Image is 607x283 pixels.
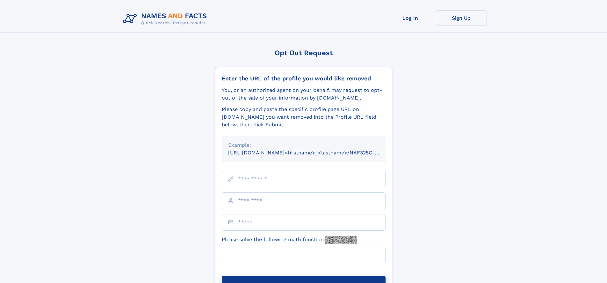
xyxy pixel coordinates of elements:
[436,10,487,26] a: Sign Up
[215,49,392,57] div: Opt Out Request
[222,106,386,129] div: Please copy and paste the specific profile page URL on [DOMAIN_NAME] you want removed into the Pr...
[120,10,212,27] img: Logo Names and Facts
[228,150,398,156] small: [URL][DOMAIN_NAME]<firstname>_<lastname>/NAF325G-xxxxxxxx
[222,86,386,102] div: You, or an authorized agent on your behalf, may request to opt-out of the sale of your informatio...
[222,236,357,244] label: Please solve the following math function:
[385,10,436,26] a: Log In
[228,141,379,149] div: Example:
[222,75,386,82] div: Enter the URL of the profile you would like removed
